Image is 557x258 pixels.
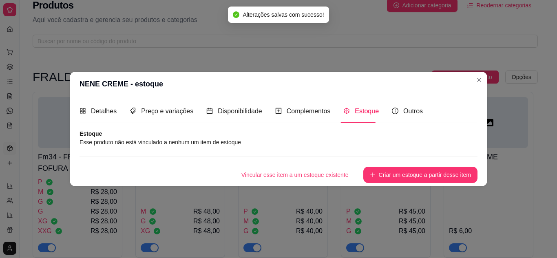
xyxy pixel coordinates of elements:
span: plus-square [275,108,282,114]
span: code-sandbox [343,108,350,114]
span: appstore [80,108,86,114]
span: Alterações salvas com sucesso! [243,11,324,18]
span: Estoque [355,108,379,115]
span: info-circle [392,108,398,114]
span: plus [370,172,376,178]
header: NENE CREME - estoque [70,72,487,96]
span: Disponibilidade [218,108,262,115]
button: Vincular esse item a um estoque existente [235,167,355,183]
span: calendar [206,108,213,114]
article: Estoque [80,130,477,138]
span: Detalhes [91,108,117,115]
span: Preço e variações [141,108,193,115]
span: check-circle [233,11,239,18]
span: Outros [403,108,423,115]
button: plusCriar um estoque a partir desse item [363,167,477,183]
button: Close [473,73,486,86]
span: tags [130,108,136,114]
span: Complementos [287,108,331,115]
article: Esse produto não está vinculado a nenhum um item de estoque [80,138,477,147]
